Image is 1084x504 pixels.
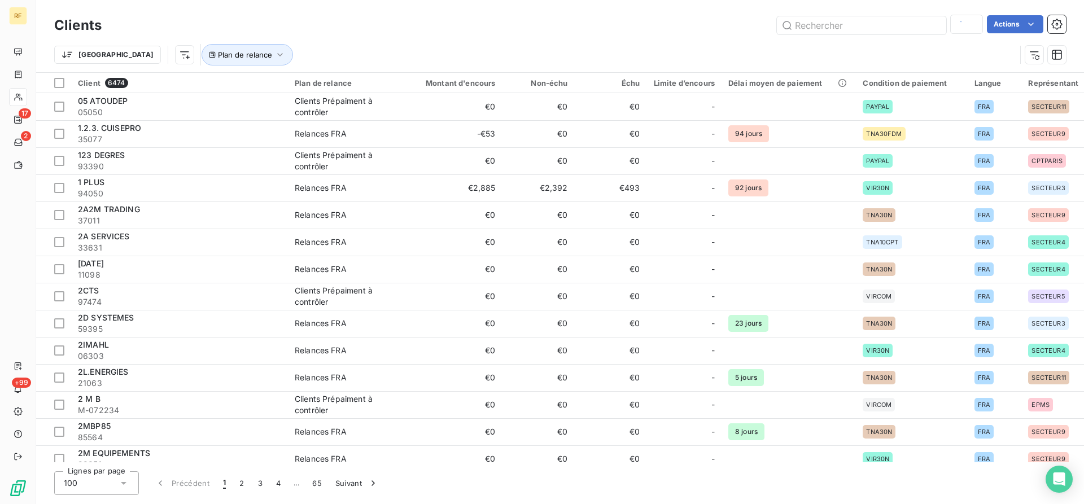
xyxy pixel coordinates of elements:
span: SECTEUR9 [1031,212,1065,218]
div: Délai moyen de paiement [728,78,849,87]
div: Relances FRA [295,128,347,139]
img: Logo LeanPay [9,479,27,497]
span: EPMS [1031,401,1050,408]
td: €0 [405,256,502,283]
span: SECTEUR3 [1031,320,1065,327]
button: 2 [233,471,251,495]
td: €0 [502,201,575,229]
span: 11098 [78,269,281,281]
td: €0 [575,337,647,364]
span: 85564 [78,432,281,443]
span: - [711,128,715,139]
span: VIRCOM [866,293,891,300]
span: 2L.ENERGIES [78,367,129,376]
button: 4 [269,471,287,495]
td: €0 [575,147,647,174]
td: €0 [502,445,575,472]
td: €0 [502,283,575,310]
span: 92 jours [728,179,768,196]
input: Rechercher [777,16,946,34]
td: €0 [575,229,647,256]
span: VIRCOM [866,401,891,408]
td: €0 [575,283,647,310]
span: VIR30N [866,185,889,191]
span: - [711,264,715,275]
td: €0 [405,201,502,229]
div: Open Intercom Messenger [1046,466,1073,493]
span: SECTEUR4 [1031,239,1065,246]
button: Précédent [148,471,216,495]
div: Échu [582,78,640,87]
span: SECTEUR9 [1031,130,1065,137]
span: PAYPAL [866,103,889,110]
div: Relances FRA [295,453,347,464]
td: €2,885 [405,174,502,201]
button: Plan de relance [202,44,293,65]
td: €0 [502,337,575,364]
td: €0 [502,364,575,391]
div: Relances FRA [295,264,347,275]
div: Langue [974,78,1015,87]
td: €0 [405,391,502,418]
span: 94 jours [728,125,769,142]
div: Limite d’encours [654,78,715,87]
div: Relances FRA [295,209,347,221]
span: 2M EQUIPEMENTS [78,448,150,458]
span: 2CTS [78,286,99,295]
span: TNA10CPT [866,239,898,246]
td: €493 [575,174,647,201]
span: FRA [978,347,990,354]
td: €0 [405,364,502,391]
button: [GEOGRAPHIC_DATA] [54,46,161,64]
span: M-072234 [78,405,281,416]
span: 2D SYSTEMES [78,313,134,322]
span: FRA [978,103,990,110]
td: €0 [405,310,502,337]
span: FRA [978,239,990,246]
td: -€53 [405,120,502,147]
span: - [711,155,715,166]
span: 2A SERVICES [78,231,130,241]
span: +99 [12,378,31,388]
td: €0 [575,445,647,472]
div: RF [9,7,27,25]
span: FRA [978,212,990,218]
span: FRA [978,185,990,191]
span: Plan de relance [218,50,272,59]
span: SECTEUR4 [1031,266,1065,273]
span: - [711,209,715,221]
div: Clients Prépaiment à contrôler [295,150,399,172]
span: 100 [64,477,77,489]
td: €0 [575,364,647,391]
span: FRA [978,428,990,435]
div: Condition de paiement [863,78,960,87]
span: FRA [978,266,990,273]
h3: Clients [54,15,102,36]
div: Relances FRA [295,182,347,194]
span: TNA30N [866,320,892,327]
td: €0 [502,147,575,174]
td: €0 [502,256,575,283]
span: - [711,291,715,302]
td: €0 [405,337,502,364]
div: Clients Prépaiment à contrôler [295,285,399,308]
span: CPTPARIS [1031,157,1062,164]
span: 97474 [78,296,281,308]
span: FRA [978,293,990,300]
span: - [711,236,715,248]
span: SECTEUR5 [1031,293,1065,300]
td: €0 [502,391,575,418]
span: 93390 [78,161,281,172]
td: €0 [405,229,502,256]
span: VIR30N [866,347,889,354]
td: €0 [575,201,647,229]
span: 05050 [78,107,281,118]
span: SECTEUR4 [1031,347,1065,354]
span: PAYPAL [866,157,889,164]
span: 2 [21,131,31,141]
td: €2,392 [502,174,575,201]
span: - [711,182,715,194]
button: 1 [216,471,233,495]
div: Clients Prépaiment à contrôler [295,95,399,118]
td: €0 [575,93,647,120]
